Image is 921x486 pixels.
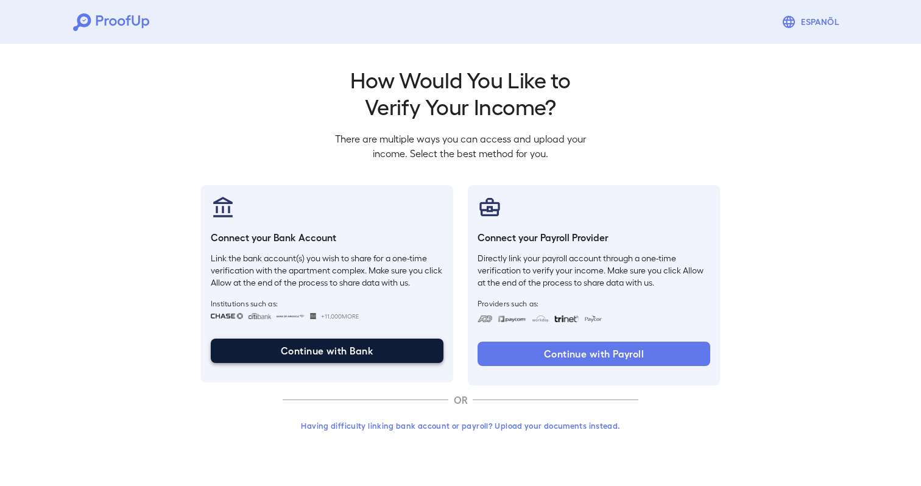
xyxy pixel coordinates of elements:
img: bankOfAmerica.svg [276,313,305,319]
img: paycom.svg [498,315,527,322]
img: bankAccount.svg [211,195,235,219]
button: Continue with Payroll [478,342,710,366]
button: Having difficulty linking bank account or payroll? Upload your documents instead. [283,415,638,437]
button: Continue with Bank [211,339,443,363]
p: Directly link your payroll account through a one-time verification to verify your income. Make su... [478,252,710,289]
img: adp.svg [478,315,493,322]
img: trinet.svg [554,315,579,322]
img: paycon.svg [584,315,602,322]
img: payrollProvider.svg [478,195,502,219]
img: workday.svg [532,315,549,322]
button: Espanõl [777,10,848,34]
img: citibank.svg [248,313,271,319]
h6: Connect your Bank Account [211,230,443,245]
h6: Connect your Payroll Provider [478,230,710,245]
h2: How Would You Like to Verify Your Income? [325,66,596,119]
p: Link the bank account(s) you wish to share for a one-time verification with the apartment complex... [211,252,443,289]
span: Institutions such as: [211,298,443,308]
span: Providers such as: [478,298,710,308]
img: wellsfargo.svg [310,313,317,319]
span: +11,000 More [321,311,359,321]
img: chase.svg [211,313,243,319]
p: OR [448,393,473,407]
p: There are multiple ways you can access and upload your income. Select the best method for you. [325,132,596,161]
